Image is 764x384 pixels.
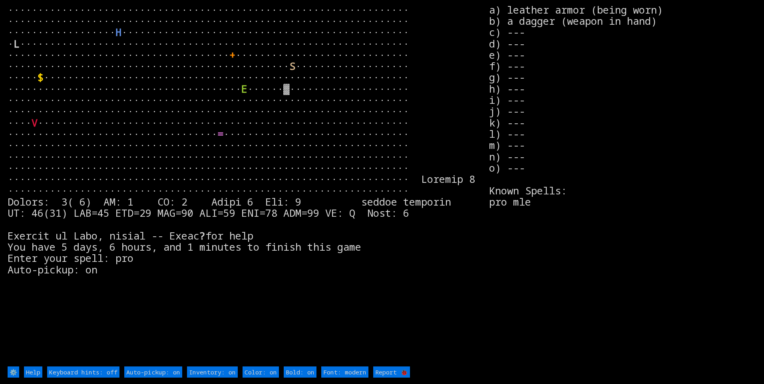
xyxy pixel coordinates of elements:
[289,59,295,73] font: S
[243,366,279,378] input: Color: on
[38,70,44,84] font: $
[8,4,489,365] larn: ··································································· ·····························...
[8,366,19,378] input: ⚙️
[115,25,121,39] font: H
[14,37,20,50] font: L
[47,366,119,378] input: Keyboard hints: off
[489,4,756,365] stats: a) leather armor (being worn) b) a dagger (weapon in hand) c) --- d) --- e) --- f) --- g) --- h) ...
[373,366,410,378] input: Report 🐞
[187,366,238,378] input: Inventory: on
[321,366,368,378] input: Font: modern
[241,82,247,95] font: E
[199,229,205,242] b: ?
[229,48,235,61] font: +
[284,366,316,378] input: Bold: on
[24,366,42,378] input: Help
[217,127,223,141] font: =
[124,366,182,378] input: Auto-pickup: on
[32,116,38,129] font: V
